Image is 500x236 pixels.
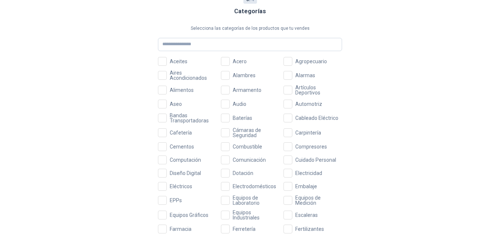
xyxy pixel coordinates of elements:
[167,184,195,189] span: Eléctricos
[230,195,279,205] span: Equipos de Laboratorio
[292,144,330,149] span: Compresores
[230,59,250,64] span: Acero
[167,59,190,64] span: Aceites
[230,115,255,121] span: Baterías
[167,212,211,218] span: Equipos Gráficos
[230,87,264,93] span: Armamento
[230,210,279,220] span: Equipos Industriales
[230,157,269,162] span: Comunicación
[230,73,258,78] span: Alambres
[292,115,341,121] span: Cableado Eléctrico
[167,113,216,123] span: Bandas Transportadoras
[230,101,249,107] span: Audio
[292,184,320,189] span: Embalaje
[167,130,195,135] span: Cafetería
[167,101,185,107] span: Aseo
[167,198,185,203] span: EPPs
[292,157,339,162] span: Cuidado Personal
[292,73,318,78] span: Alarmas
[230,144,265,149] span: Combustible
[230,171,256,176] span: Dotación
[230,184,279,189] span: Electrodomésticos
[230,128,279,138] span: Cámaras de Seguridad
[292,171,325,176] span: Electricidad
[292,226,327,232] span: Fertilizantes
[292,101,325,107] span: Automotriz
[167,226,194,232] span: Farmacia
[292,59,330,64] span: Agropecuario
[167,87,197,93] span: Alimentos
[234,7,266,16] h3: Categorías
[167,171,204,176] span: Diseño Digital
[167,157,204,162] span: Computación
[230,226,258,232] span: Ferretería
[158,25,342,32] p: Selecciona las categorías de los productos que tu vendes
[167,144,197,149] span: Cementos
[292,130,324,135] span: Carpintería
[292,195,342,205] span: Equipos de Medición
[167,70,216,81] span: Aires Acondicionados
[292,212,321,218] span: Escaleras
[292,85,342,95] span: Artículos Deportivos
